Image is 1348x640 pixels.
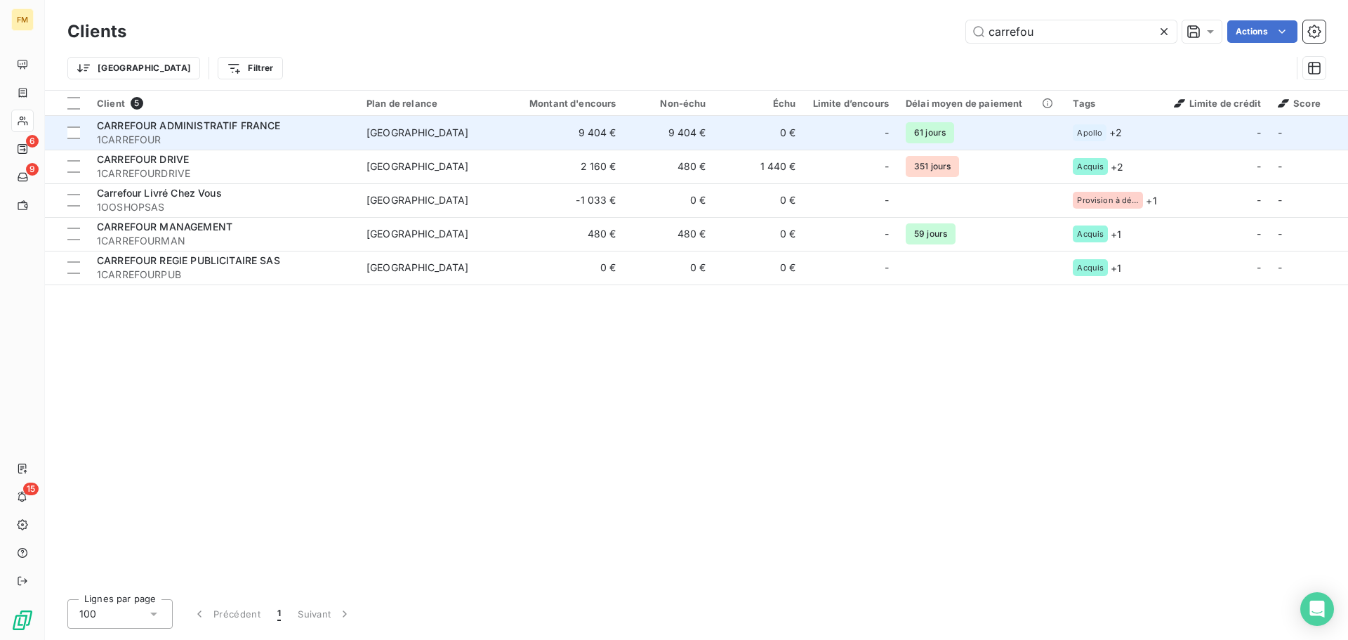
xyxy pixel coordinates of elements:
[97,200,350,214] span: 1OOSHOPSAS
[277,607,281,621] span: 1
[366,193,469,207] div: [GEOGRAPHIC_DATA]
[906,156,959,177] span: 351 jours
[97,98,125,109] span: Client
[97,166,350,181] span: 1CARREFOURDRIVE
[67,19,126,44] h3: Clients
[625,251,715,285] td: 0 €
[1077,230,1104,238] span: Acquis
[504,150,625,183] td: 2 160 €
[1278,126,1282,138] span: -
[366,227,469,241] div: [GEOGRAPHIC_DATA]
[906,98,1056,109] div: Délai moyen de paiement
[97,133,350,147] span: 1CARREFOUR
[97,254,280,266] span: CARREFOUR REGIE PUBLICITAIRE SAS
[11,609,34,632] img: Logo LeanPay
[1257,193,1261,207] span: -
[184,599,269,629] button: Précédent
[79,607,96,621] span: 100
[1077,162,1104,171] span: Acquis
[504,183,625,217] td: -1 033 €
[1146,193,1156,208] span: + 1
[1073,98,1156,109] div: Tags
[1278,194,1282,206] span: -
[1300,592,1334,626] div: Open Intercom Messenger
[1257,126,1261,140] span: -
[1257,227,1261,241] span: -
[218,57,282,79] button: Filtrer
[366,159,469,174] div: [GEOGRAPHIC_DATA]
[1111,261,1121,275] span: + 1
[625,150,715,183] td: 480 €
[1111,227,1121,242] span: + 1
[625,116,715,150] td: 9 404 €
[715,251,805,285] td: 0 €
[1077,263,1104,272] span: Acquis
[1278,261,1282,273] span: -
[1077,196,1139,204] span: Provision à décocher
[1278,228,1282,240] span: -
[366,98,496,109] div: Plan de relance
[625,183,715,217] td: 0 €
[885,227,889,241] span: -
[715,217,805,251] td: 0 €
[813,98,889,109] div: Limite d’encours
[906,122,954,143] span: 61 jours
[1077,129,1102,137] span: Apollo
[1278,160,1282,172] span: -
[504,116,625,150] td: 9 404 €
[97,153,189,165] span: CARREFOUR DRIVE
[715,183,805,217] td: 0 €
[366,126,469,140] div: [GEOGRAPHIC_DATA]
[366,261,469,275] div: [GEOGRAPHIC_DATA]
[885,159,889,174] span: -
[97,234,350,248] span: 1CARREFOURMAN
[289,599,360,629] button: Suivant
[97,221,232,233] span: CARREFOUR MANAGEMENT
[885,126,889,140] span: -
[67,57,200,79] button: [GEOGRAPHIC_DATA]
[97,268,350,282] span: 1CARREFOURPUB
[513,98,616,109] div: Montant d'encours
[633,98,706,109] div: Non-échu
[26,163,39,176] span: 9
[23,483,39,495] span: 15
[1109,125,1122,140] span: + 2
[715,150,805,183] td: 1 440 €
[906,223,956,244] span: 59 jours
[885,261,889,275] span: -
[11,8,34,31] div: FM
[131,97,143,110] span: 5
[715,116,805,150] td: 0 €
[1257,261,1261,275] span: -
[26,135,39,148] span: 6
[1174,98,1261,109] span: Limite de crédit
[1227,20,1297,43] button: Actions
[885,193,889,207] span: -
[97,119,281,131] span: CARREFOUR ADMINISTRATIF FRANCE
[504,217,625,251] td: 480 €
[723,98,796,109] div: Échu
[1278,98,1321,109] span: Score
[1111,159,1123,174] span: + 2
[625,217,715,251] td: 480 €
[269,599,289,629] button: 1
[97,187,222,199] span: Carrefour Livré Chez Vous
[966,20,1177,43] input: Rechercher
[1257,159,1261,174] span: -
[504,251,625,285] td: 0 €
